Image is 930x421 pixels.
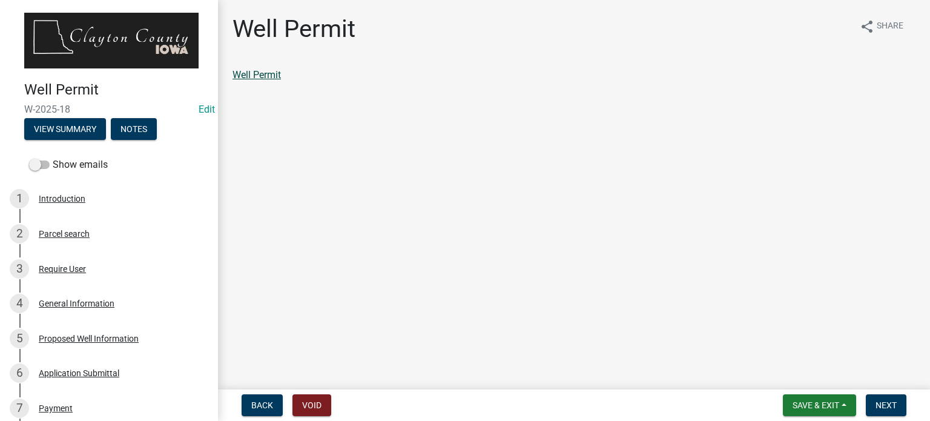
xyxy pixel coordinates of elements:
button: Notes [111,118,157,140]
div: 2 [10,224,29,244]
button: Void [292,394,331,416]
div: Application Submittal [39,369,119,377]
div: Parcel search [39,230,90,238]
span: Save & Exit [793,400,839,410]
h1: Well Permit [232,15,355,44]
button: View Summary [24,118,106,140]
div: General Information [39,299,114,308]
span: Back [251,400,273,410]
button: shareShare [850,15,913,38]
div: 6 [10,363,29,383]
button: Save & Exit [783,394,856,416]
span: W-2025-18 [24,104,194,115]
div: 4 [10,294,29,313]
wm-modal-confirm: Summary [24,125,106,134]
div: Require User [39,265,86,273]
div: 5 [10,329,29,348]
h4: Well Permit [24,81,208,99]
wm-modal-confirm: Notes [111,125,157,134]
button: Back [242,394,283,416]
label: Show emails [29,157,108,172]
div: Proposed Well Information [39,334,139,343]
wm-modal-confirm: Edit Application Number [199,104,215,115]
div: 1 [10,189,29,208]
div: 3 [10,259,29,279]
i: share [860,19,874,34]
a: Edit [199,104,215,115]
span: Share [877,19,903,34]
div: 7 [10,399,29,418]
div: Payment [39,404,73,413]
img: Clayton County, Iowa [24,13,199,68]
div: Introduction [39,194,85,203]
button: Next [866,394,906,416]
a: Well Permit [232,69,281,81]
span: Next [876,400,897,410]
